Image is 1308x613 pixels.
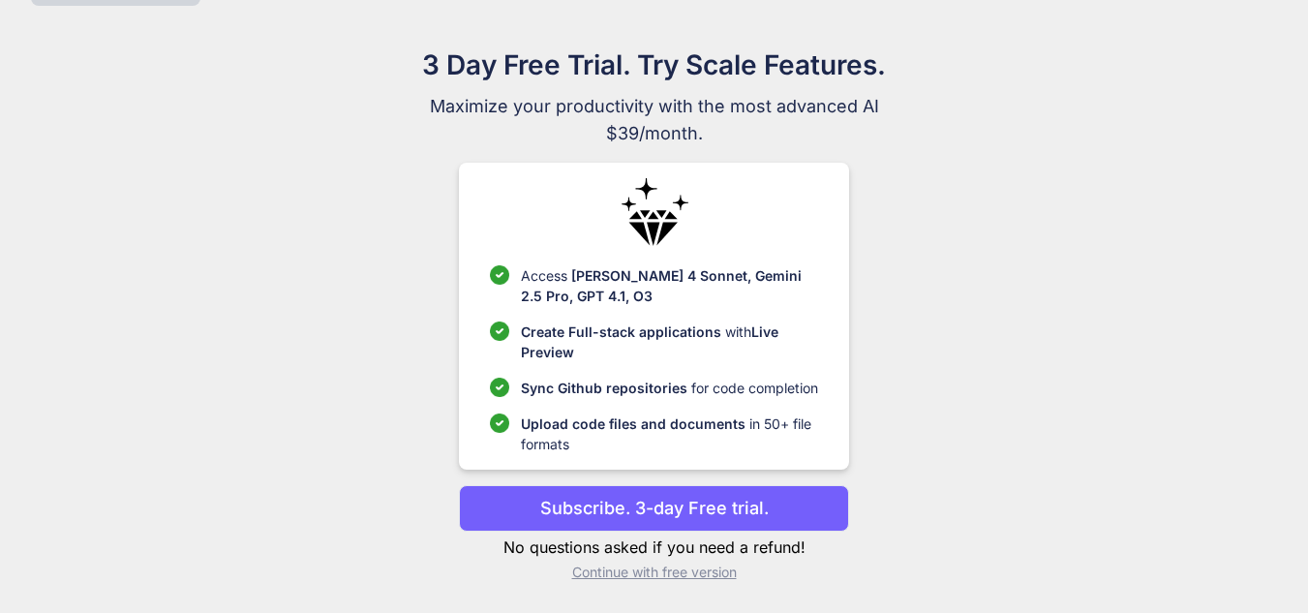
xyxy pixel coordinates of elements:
[329,93,980,120] span: Maximize your productivity with the most advanced AI
[521,380,687,396] span: Sync Github repositories
[521,414,818,454] p: in 50+ file formats
[459,563,849,582] p: Continue with free version
[459,485,849,532] button: Subscribe. 3-day Free trial.
[521,265,818,306] p: Access
[490,322,509,341] img: checklist
[521,323,725,340] span: Create Full-stack applications
[459,536,849,559] p: No questions asked if you need a refund!
[521,378,818,398] p: for code completion
[490,378,509,397] img: checklist
[329,120,980,147] span: $39/month.
[521,322,818,362] p: with
[540,495,769,521] p: Subscribe. 3-day Free trial.
[521,415,745,432] span: Upload code files and documents
[490,414,509,433] img: checklist
[521,267,802,304] span: [PERSON_NAME] 4 Sonnet, Gemini 2.5 Pro, GPT 4.1, O3
[490,265,509,285] img: checklist
[329,45,980,85] h1: 3 Day Free Trial. Try Scale Features.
